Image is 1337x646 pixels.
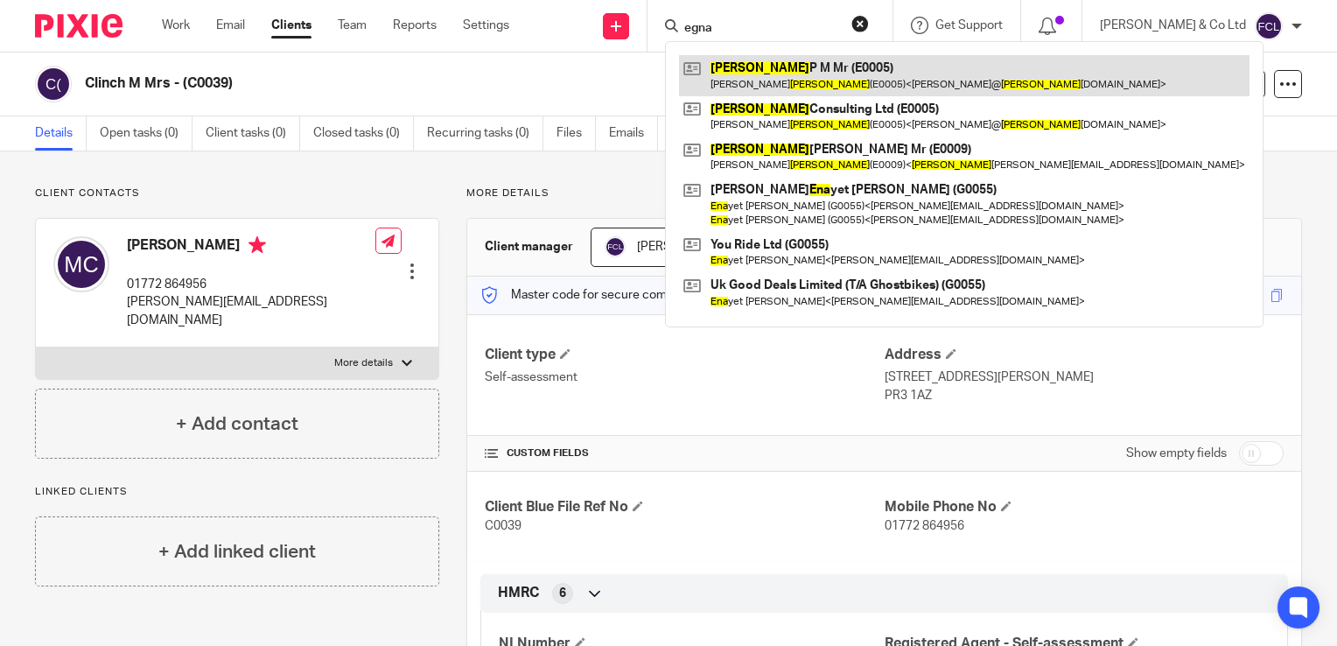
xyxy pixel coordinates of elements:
[393,17,437,34] a: Reports
[637,241,783,253] span: [PERSON_NAME] & Co Ltd
[935,19,1003,32] span: Get Support
[127,293,375,329] p: [PERSON_NAME][EMAIL_ADDRESS][DOMAIN_NAME]
[466,186,1302,200] p: More details
[427,116,543,151] a: Recurring tasks (0)
[1255,12,1283,40] img: svg%3E
[682,21,840,37] input: Search
[605,236,626,257] img: svg%3E
[334,356,393,370] p: More details
[35,66,72,102] img: svg%3E
[176,411,298,438] h4: + Add contact
[313,116,414,151] a: Closed tasks (0)
[485,446,884,460] h4: CUSTOM FIELDS
[485,520,521,532] span: C0039
[559,585,566,602] span: 6
[498,584,539,602] span: HMRC
[35,116,87,151] a: Details
[162,17,190,34] a: Work
[480,286,782,304] p: Master code for secure communications and files
[127,276,375,293] p: 01772 864956
[100,116,192,151] a: Open tasks (0)
[851,15,869,32] button: Clear
[271,17,311,34] a: Clients
[485,369,884,386] p: Self-assessment
[885,369,1284,386] p: [STREET_ADDRESS][PERSON_NAME]
[35,14,122,38] img: Pixie
[206,116,300,151] a: Client tasks (0)
[556,116,596,151] a: Files
[885,387,1284,404] p: PR3 1AZ
[485,238,573,256] h3: Client manager
[485,346,884,364] h4: Client type
[1126,445,1227,462] label: Show empty fields
[216,17,245,34] a: Email
[248,236,266,254] i: Primary
[35,186,439,200] p: Client contacts
[1100,17,1246,34] p: [PERSON_NAME] & Co Ltd
[53,236,109,292] img: svg%3E
[158,538,316,565] h4: + Add linked client
[885,520,964,532] span: 01772 864956
[885,346,1284,364] h4: Address
[338,17,367,34] a: Team
[85,74,868,93] h2: Clinch M Mrs - (C0039)
[609,116,658,151] a: Emails
[127,236,375,258] h4: [PERSON_NAME]
[885,498,1284,516] h4: Mobile Phone No
[35,485,439,499] p: Linked clients
[463,17,509,34] a: Settings
[485,498,884,516] h4: Client Blue File Ref No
